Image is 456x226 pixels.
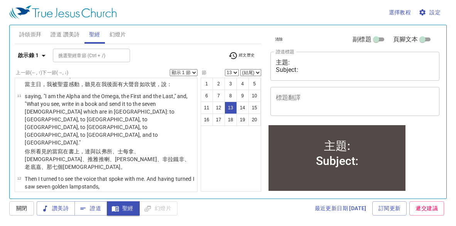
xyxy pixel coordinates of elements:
p: Then I turned to see the voice that spoke with me. And having turned I saw seven golden lampstands, [25,175,195,190]
button: 19 [236,114,249,126]
button: 聖經 [107,201,140,216]
button: 18 [225,114,237,126]
wg3588: 七個 [52,164,126,170]
wg1519: ，達與 [25,148,189,170]
button: 9 [236,90,249,102]
wg1722: ，聽見 [79,81,172,87]
button: 10 [248,90,261,102]
wg5613: 吹號 [145,81,172,87]
a: 遞交建議 [409,201,444,216]
button: 證道 [74,201,107,216]
button: 7 [213,90,225,102]
wg2250: ，我被 [41,81,172,87]
button: 14 [236,102,249,114]
wg4536: ，說 [156,81,172,87]
wg5359: 、老底嘉 [25,156,189,170]
wg4010: 、推雅推喇 [25,156,189,170]
button: 經文歷史 [224,50,260,61]
wg1577: 。 [120,164,126,170]
button: 15 [248,102,261,114]
wg2993: 、那 [41,164,126,170]
wg1096: 聖靈 [57,81,172,87]
button: 啟示錄 1 [15,48,51,63]
button: 3 [225,78,237,90]
button: 20 [248,114,261,126]
button: 11 [201,102,213,114]
p: 我轉過身來 [25,192,195,199]
button: 4 [236,78,249,90]
span: 11 [17,93,21,98]
wg4151: 感動 [69,81,172,87]
wg1125: 在書 [25,148,189,170]
button: 2 [213,78,225,90]
wg2363: 、[PERSON_NAME] [25,156,189,170]
span: 副標題 [353,35,371,44]
button: 8 [225,90,237,102]
wg3450: 後面 [107,81,172,87]
span: 遞交建議 [415,204,438,213]
span: 經文歷史 [228,51,255,60]
button: 選擇教程 [386,5,414,20]
wg2033: [DEMOGRAPHIC_DATA] [63,164,126,170]
button: 16 [201,114,213,126]
button: 17 [213,114,225,126]
span: 關閉 [15,204,28,213]
button: 12 [213,102,225,114]
wg2960: 日 [36,81,172,87]
a: 最近更新日期 [DATE] [312,201,370,216]
label: 節 [201,70,207,75]
button: 1 [201,78,213,90]
b: 啟示錄 1 [18,51,39,60]
span: 清除 [275,36,283,43]
button: 讚美詩 [37,201,75,216]
span: 選擇教程 [389,8,411,17]
wg975: 上 [25,148,189,170]
wg3173: 聲音 [128,81,172,87]
span: 讚美詩 [43,204,69,213]
img: True Jesus Church [9,5,117,19]
button: 設定 [417,5,444,20]
a: 訂閱更新 [372,201,407,216]
span: 證道 讚美詩 [51,30,79,39]
p: saying, "I am the Alpha and the Omega, the First and the Last," and, "What you see, write in a bo... [25,92,195,146]
span: 最近更新日期 [DATE] [315,204,366,213]
wg991: 的當寫 [25,148,189,170]
wg5456: 如 [140,81,172,87]
button: 關閉 [9,201,34,216]
button: 5 [248,78,261,90]
wg3992: 以弗所 [25,148,189,170]
label: 上一節 (←, ↑) 下一節 (→, ↓) [16,70,68,75]
wg3694: 有大 [118,81,172,87]
span: 幻燈片 [110,30,126,39]
span: 聖經 [89,30,100,39]
span: 訂閱更新 [378,204,401,213]
textarea: 主題: Subject: [276,59,434,73]
wg4667: 、[DEMOGRAPHIC_DATA] [25,148,189,170]
span: 證道 [81,204,101,213]
span: 詩頌崇拜 [19,30,42,39]
wg4554: 、非拉鐵非 [25,156,189,170]
button: 13 [225,102,237,114]
wg2181: 、士每拿 [25,148,189,170]
wg1722: 主 [30,81,172,87]
span: 聖經 [113,204,133,213]
button: 清除 [270,35,288,44]
span: 設定 [420,8,441,17]
p: 你所看見 [25,148,195,171]
wg191: 在我 [96,81,172,87]
wg3004: ： [167,81,172,87]
button: 6 [201,90,213,102]
input: Type Bible Reference [55,51,115,60]
span: 12 [17,176,21,180]
p: 當 [25,80,195,88]
span: 頁腳文本 [393,35,418,44]
iframe: from-child [267,124,407,192]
